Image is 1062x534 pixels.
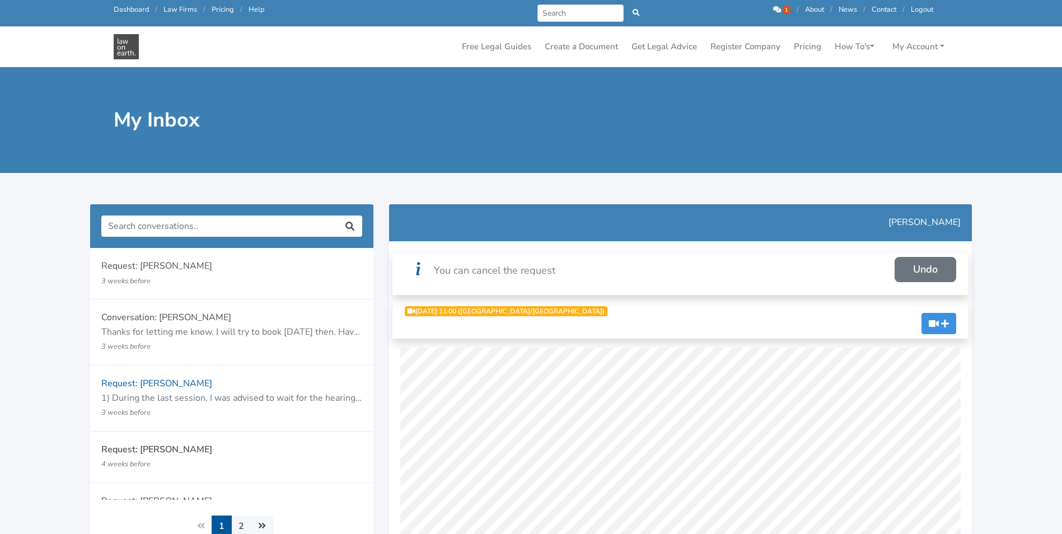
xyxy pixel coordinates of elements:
a: Law Firms [163,4,197,15]
a: Request: [PERSON_NAME] 3 weeks before [90,248,374,299]
p: Conversation: [PERSON_NAME] [101,311,363,325]
a: Dashboard [114,4,149,15]
a: Free Legal Guides [457,36,536,58]
a: News [839,4,857,15]
span: / [203,4,205,15]
input: Search [537,4,624,22]
small: 4 weeks before [101,459,151,469]
p: Thanks for letting me know. I will try to book [DATE] then. Have a lovely day [101,325,363,340]
img: Law On Earth [114,34,139,59]
a: Pricing [789,36,826,58]
a: Get Legal Advice [627,36,701,58]
p: Request: [PERSON_NAME] [101,377,363,391]
span: / [240,4,242,15]
a: 1 [773,4,792,15]
span: / [155,4,157,15]
a: My Account [888,36,949,58]
div: You can cancel the request [411,259,555,279]
small: 3 weeks before [101,407,151,418]
a: About [805,4,824,15]
small: 3 weeks before [101,341,151,352]
p: Request: [PERSON_NAME] [101,259,363,274]
p: [PERSON_NAME] [400,216,961,230]
small: 3 weeks before [101,276,151,286]
p: 1) During the last session, I was advised to wait for the hearings ([PERSON_NAME] and Police matt... [101,391,363,406]
a: Request: [PERSON_NAME] 4 weeks before [90,432,374,483]
a: Logout [911,4,933,15]
p: Request: [PERSON_NAME] [101,443,363,457]
span: / [863,4,865,15]
span: / [797,4,799,15]
a: [DATE] 11:00 ([GEOGRAPHIC_DATA]/[GEOGRAPHIC_DATA]) [405,306,607,316]
span: / [830,4,832,15]
a: Request: [PERSON_NAME] 1) During the last session, I was advised to wait for the hearings ([PERSO... [90,366,374,432]
a: Help [249,4,264,15]
a: Register Company [706,36,785,58]
a: Create a Document [540,36,623,58]
a: How To's [830,36,879,58]
a: Conversation: [PERSON_NAME] Thanks for letting me know. I will try to book [DATE] then. Have a lo... [90,299,374,366]
a: Contact [872,4,896,15]
span: / [902,4,905,15]
input: Search conversations.. [101,216,339,237]
a: Pricing [212,4,234,15]
span: 1 [783,6,790,14]
p: Request: [PERSON_NAME] [101,494,363,509]
h1: My Inbox [114,107,523,133]
a: Undo [895,257,956,282]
